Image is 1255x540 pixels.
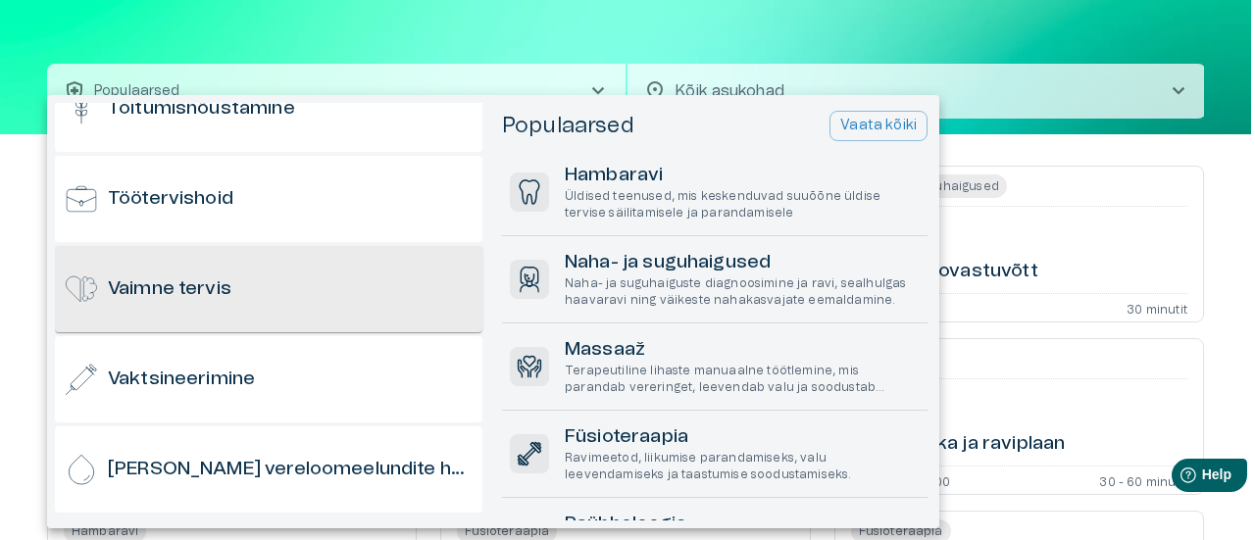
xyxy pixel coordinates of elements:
button: Vaata kõiki [829,111,928,141]
h6: Vaimne tervis [108,276,231,303]
h6: Toitumisnõustamine [108,96,295,123]
p: Üldised teenused, mis keskenduvad suuõõne üldise tervise säilitamisele ja parandamisele [565,188,920,221]
p: Vaata kõiki [840,116,917,136]
h5: Populaarsed [502,112,634,140]
p: Ravimeetod, liikumise parandamiseks, valu leevendamiseks ja taastumise soodustamiseks. [565,450,920,483]
h6: Vaktsineerimine [108,367,255,393]
p: Terapeutiline lihaste manuaalne töötlemine, mis parandab vereringet, leevendab valu ja soodustab ... [565,363,920,396]
iframe: Help widget launcher [1102,451,1255,506]
h6: Füsioteraapia [565,424,920,451]
h6: Massaaž [565,337,920,364]
p: Naha- ja suguhaiguste diagnoosimine ja ravi, sealhulgas haavaravi ning väikeste nahakasvajate eem... [565,275,920,309]
h6: Psühholoogia [565,512,920,538]
h6: Töötervishoid [108,186,233,213]
h6: [PERSON_NAME] vereloomeelundite haigused [108,457,475,483]
h6: Naha- ja suguhaigused [565,250,920,276]
h6: Hambaravi [565,163,920,189]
